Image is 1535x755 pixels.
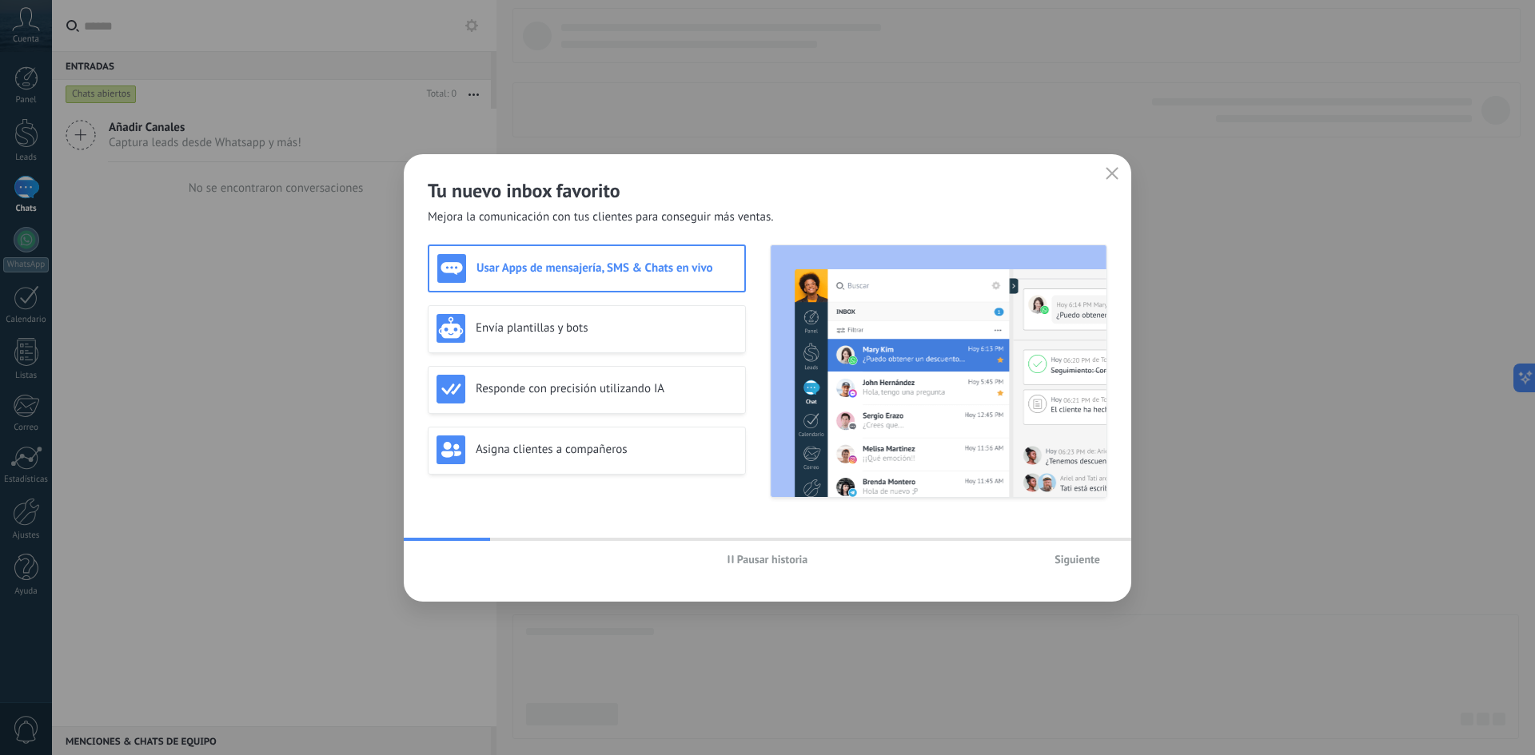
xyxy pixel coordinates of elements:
[1047,547,1107,571] button: Siguiente
[476,381,737,396] h3: Responde con precisión utilizando IA
[720,547,815,571] button: Pausar historia
[737,554,808,565] span: Pausar historia
[476,320,737,336] h3: Envía plantillas y bots
[1055,554,1100,565] span: Siguiente
[428,209,774,225] span: Mejora la comunicación con tus clientes para conseguir más ventas.
[428,178,1107,203] h2: Tu nuevo inbox favorito
[476,442,737,457] h3: Asigna clientes a compañeros
[476,260,736,276] h3: Usar Apps de mensajería, SMS & Chats en vivo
